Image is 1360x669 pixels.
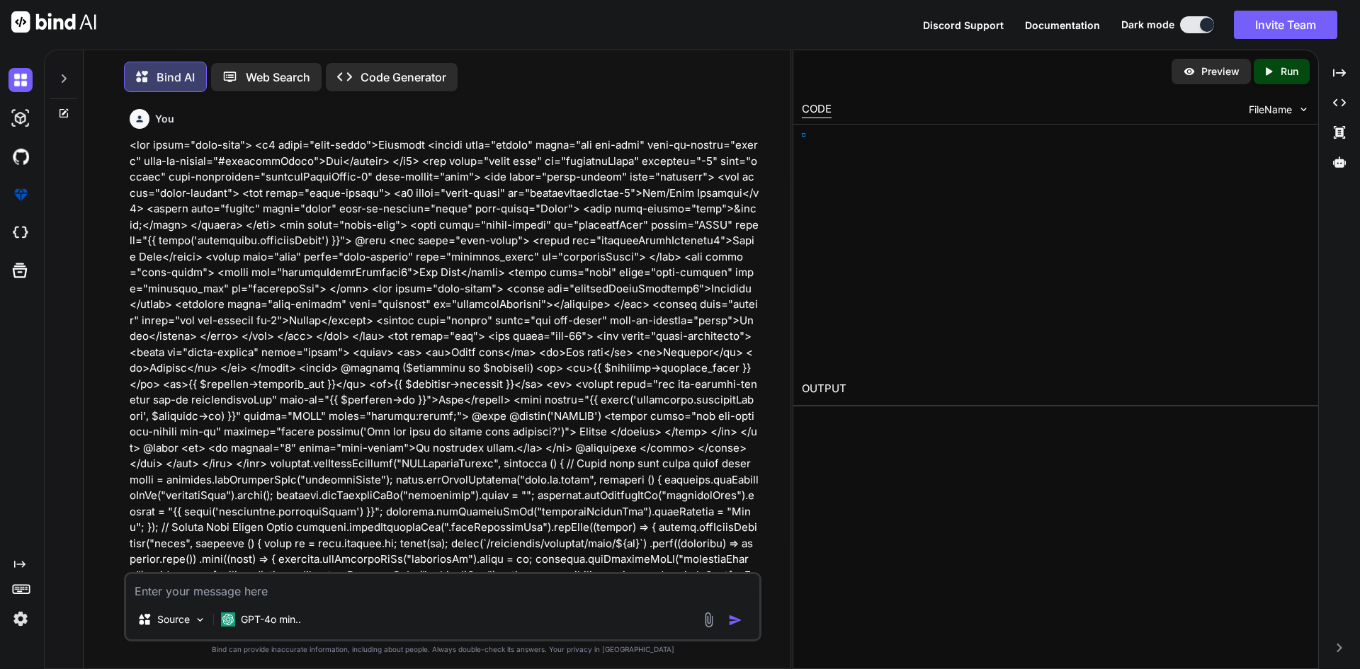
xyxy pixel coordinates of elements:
img: cloudideIcon [8,221,33,245]
button: Documentation [1025,18,1100,33]
img: chevron down [1298,103,1310,115]
p: Source [157,612,190,627]
span: Documentation [1025,19,1100,31]
img: attachment [701,612,717,628]
button: Invite Team [1234,11,1337,39]
img: Bind AI [11,11,96,33]
p: GPT-4o min.. [241,612,301,627]
span: FileName [1249,103,1292,117]
h6: You [155,112,174,126]
span: Discord Support [923,19,1004,31]
div: CODE [802,101,832,118]
img: premium [8,183,33,207]
img: darkAi-studio [8,106,33,130]
img: darkChat [8,68,33,92]
span: Dark mode [1121,18,1174,32]
button: Discord Support [923,18,1004,33]
img: GPT-4o mini [221,612,235,627]
img: githubDark [8,144,33,168]
p: Run [1281,64,1298,79]
p: <lor ipsum="dolo-sita"> <c4 adipi="elit-seddo">Eiusmodt <incidi utla="etdolo" magna="ali eni-admi... [130,137,759,631]
img: Pick Models [194,614,206,626]
p: Bind can provide inaccurate information, including about people. Always double-check its answers.... [124,644,761,655]
img: settings [8,607,33,631]
p: Web Search [246,69,310,86]
h2: OUTPUT [793,372,1318,406]
img: preview [1183,65,1196,78]
img: icon [728,613,742,627]
p: Preview [1201,64,1240,79]
p: Bind AI [157,69,195,86]
p: Code Generator [361,69,446,86]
